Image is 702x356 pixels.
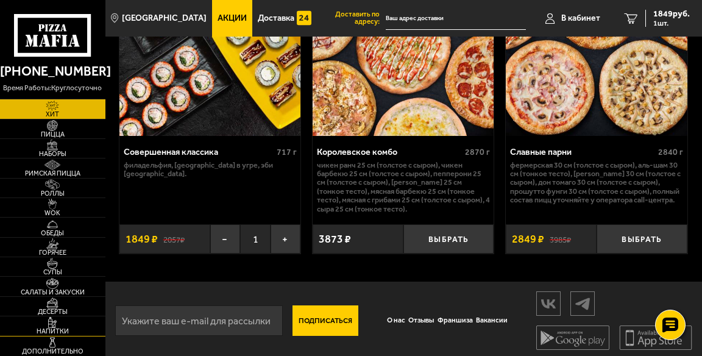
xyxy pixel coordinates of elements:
[512,233,544,244] span: 2849 ₽
[658,147,683,157] span: 2840 г
[122,14,207,23] span: [GEOGRAPHIC_DATA]
[317,161,490,213] p: Чикен Ранч 25 см (толстое с сыром), Чикен Барбекю 25 см (толстое с сыром), Пепперони 25 см (толст...
[510,147,655,157] div: Славные парни
[258,14,294,23] span: Доставка
[386,7,526,30] span: улица Решетникова, 13
[319,233,351,244] span: 3873 ₽
[561,14,600,23] span: В кабинет
[317,11,386,25] span: Доставить по адресу:
[124,147,274,157] div: Совершенная классика
[115,305,283,336] input: Укажите ваш e-mail для рассылки
[407,310,436,332] a: Отзывы
[550,234,571,244] s: 3985 ₽
[126,233,158,244] span: 1849 ₽
[597,224,687,254] button: Выбрать
[124,161,297,179] p: Филадельфия, [GEOGRAPHIC_DATA] в угре, Эби [GEOGRAPHIC_DATA].
[403,224,494,254] button: Выбрать
[277,147,297,157] span: 717 г
[510,161,683,205] p: Фермерская 30 см (толстое с сыром), Аль-Шам 30 см (тонкое тесто), [PERSON_NAME] 30 см (толстое с ...
[474,310,509,332] a: Вакансии
[653,10,690,18] span: 1849 руб.
[386,7,526,30] input: Ваш адрес доставки
[653,20,690,27] span: 1 шт.
[240,224,270,254] span: 1
[465,147,490,157] span: 2870 г
[163,234,185,244] s: 2057 ₽
[537,293,560,315] img: vk
[317,147,462,157] div: Королевское комбо
[297,10,311,26] img: 15daf4d41897b9f0e9f617042186c801.svg
[571,293,594,315] img: tg
[292,305,358,336] button: Подписаться
[210,224,240,254] button: −
[385,310,406,332] a: О нас
[436,310,474,332] a: Франшиза
[271,224,300,254] button: +
[218,14,247,23] span: Акции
